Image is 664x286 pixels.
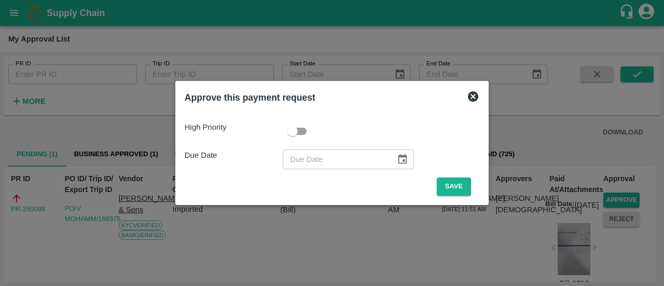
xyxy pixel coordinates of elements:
[283,149,389,169] input: Due Date
[185,121,283,133] p: High Priority
[393,149,412,169] button: Choose date
[185,92,315,103] b: Approve this payment request
[185,149,283,161] p: Due Date
[437,178,471,196] button: Save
